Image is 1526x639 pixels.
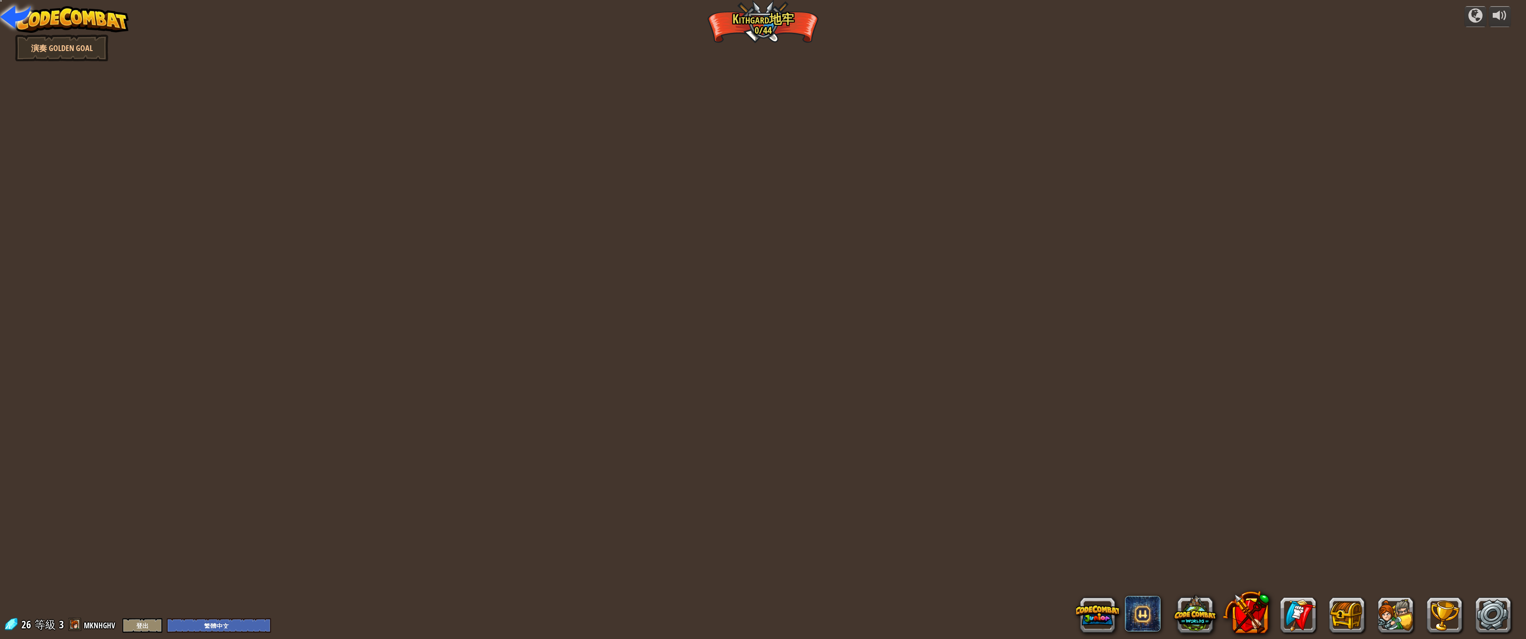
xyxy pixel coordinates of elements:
span: 等級 [35,617,56,632]
img: CodeCombat - Learn how to code by playing a game [15,6,129,33]
span: 3 [59,617,64,631]
button: 調整音量 [1489,6,1511,27]
button: 登出 [122,618,162,633]
span: 26 [21,617,34,631]
a: 演奏 Golden Goal [15,35,108,61]
a: mknhghv [84,617,118,631]
button: 征戰 [1464,6,1487,27]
